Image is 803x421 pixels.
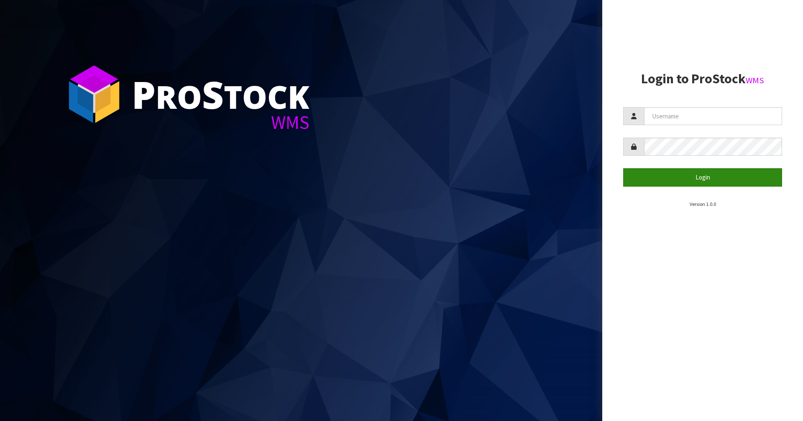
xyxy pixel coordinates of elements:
[132,75,309,113] div: ro tock
[746,75,764,86] small: WMS
[690,201,716,207] small: Version 1.0.0
[63,63,125,126] img: ProStock Cube
[132,113,309,132] div: WMS
[132,69,156,120] span: P
[623,168,782,186] button: Login
[202,69,224,120] span: S
[644,107,782,125] input: Username
[623,72,782,86] h2: Login to ProStock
